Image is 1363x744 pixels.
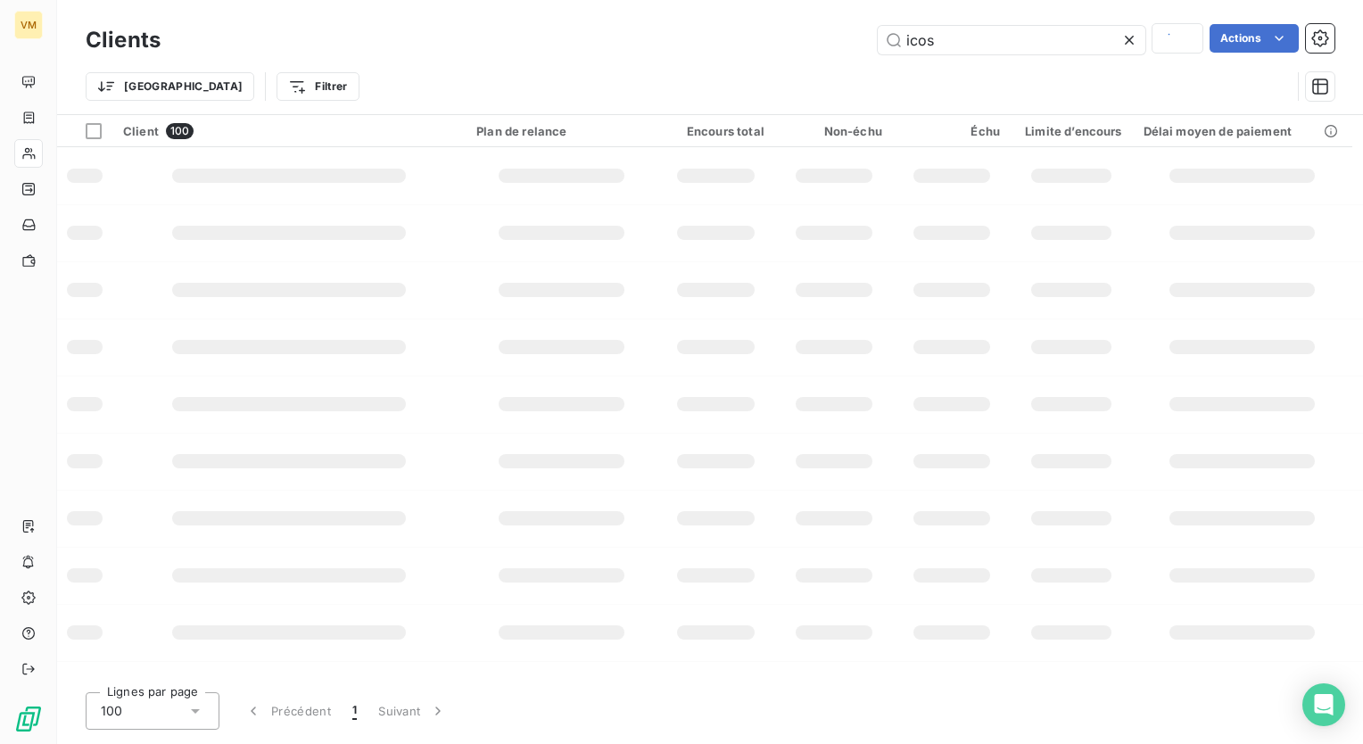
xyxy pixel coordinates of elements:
span: Client [123,124,159,138]
div: Encours total [668,124,764,138]
span: 100 [166,123,194,139]
img: Logo LeanPay [14,705,43,733]
div: Open Intercom Messenger [1302,683,1345,726]
input: Rechercher [878,26,1145,54]
div: Limite d’encours [1021,124,1122,138]
span: 1 [352,702,357,720]
button: Précédent [234,692,342,730]
button: [GEOGRAPHIC_DATA] [86,72,254,101]
div: Plan de relance [476,124,647,138]
button: Suivant [368,692,458,730]
div: Délai moyen de paiement [1144,124,1342,138]
button: 1 [342,692,368,730]
div: Échu [904,124,1000,138]
button: Filtrer [277,72,359,101]
div: Non-échu [786,124,882,138]
h3: Clients [86,24,161,56]
div: VM [14,11,43,39]
span: 100 [101,702,122,720]
button: Actions [1210,24,1299,53]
